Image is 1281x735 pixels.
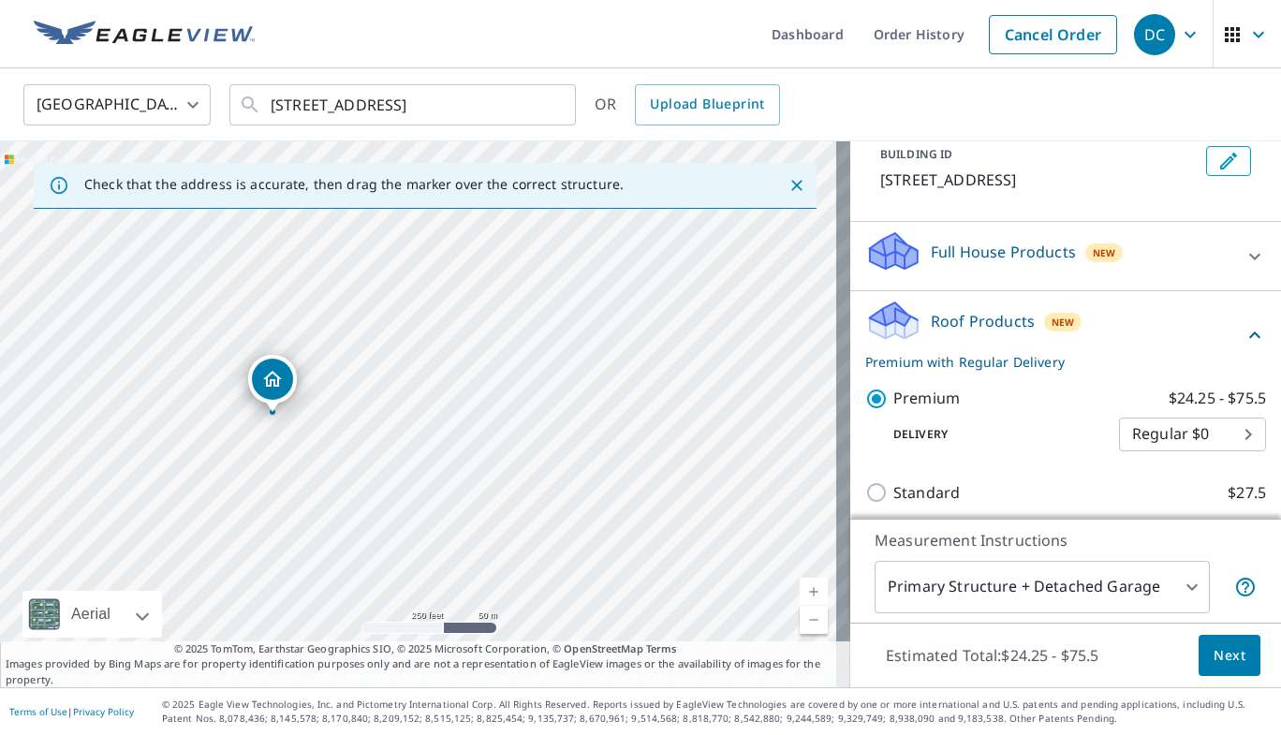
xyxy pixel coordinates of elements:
[66,591,116,638] div: Aerial
[9,705,67,718] a: Terms of Use
[162,698,1272,726] p: © 2025 Eagle View Technologies, Inc. and Pictometry International Corp. All Rights Reserved. Repo...
[800,606,828,634] a: Current Level 17, Zoom Out
[595,84,780,125] div: OR
[1093,245,1116,260] span: New
[1119,408,1266,461] div: Regular $0
[1234,576,1257,598] span: Your report will include the primary structure and a detached garage if one exists.
[646,641,677,655] a: Terms
[1206,146,1251,176] button: Edit building 1
[271,79,537,131] input: Search by address or latitude-longitude
[875,561,1210,613] div: Primary Structure + Detached Garage
[871,635,1114,676] p: Estimated Total: $24.25 - $75.5
[880,146,952,162] p: BUILDING ID
[931,241,1076,263] p: Full House Products
[9,706,134,717] p: |
[174,641,677,657] span: © 2025 TomTom, Earthstar Geographics SIO, © 2025 Microsoft Corporation, ©
[73,705,134,718] a: Privacy Policy
[931,310,1035,332] p: Roof Products
[1052,315,1075,330] span: New
[23,79,211,131] div: [GEOGRAPHIC_DATA]
[893,387,960,410] p: Premium
[34,21,255,49] img: EV Logo
[880,169,1199,191] p: [STREET_ADDRESS]
[800,578,828,606] a: Current Level 17, Zoom In
[248,355,297,413] div: Dropped pin, building 1, Residential property, 40 Providence St Uxbridge, MA 01569
[865,352,1244,372] p: Premium with Regular Delivery
[1214,644,1245,668] span: Next
[989,15,1117,54] a: Cancel Order
[865,229,1266,283] div: Full House ProductsNew
[1169,387,1266,410] p: $24.25 - $75.5
[865,426,1119,443] p: Delivery
[1228,481,1266,505] p: $27.5
[1199,635,1260,677] button: Next
[865,299,1266,372] div: Roof ProductsNewPremium with Regular Delivery
[875,529,1257,551] p: Measurement Instructions
[22,591,162,638] div: Aerial
[1134,14,1175,55] div: DC
[893,481,960,505] p: Standard
[785,173,809,198] button: Close
[650,93,764,116] span: Upload Blueprint
[84,176,624,193] p: Check that the address is accurate, then drag the marker over the correct structure.
[635,84,779,125] a: Upload Blueprint
[564,641,642,655] a: OpenStreetMap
